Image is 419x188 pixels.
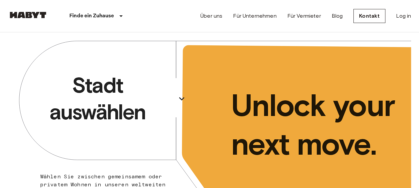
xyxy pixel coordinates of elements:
a: Kontakt [353,9,385,23]
a: Für Vermieter [287,12,321,20]
p: Stadt auswählen [21,72,174,125]
img: Habyt [8,12,48,18]
a: Log in [396,12,411,20]
p: Finde ein Zuhause [69,12,114,20]
a: Für Unternehmen [233,12,276,20]
button: Stadt auswählen [19,70,188,127]
a: Blog [331,12,343,20]
p: Unlock your next move. [231,86,401,163]
a: Über uns [200,12,222,20]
